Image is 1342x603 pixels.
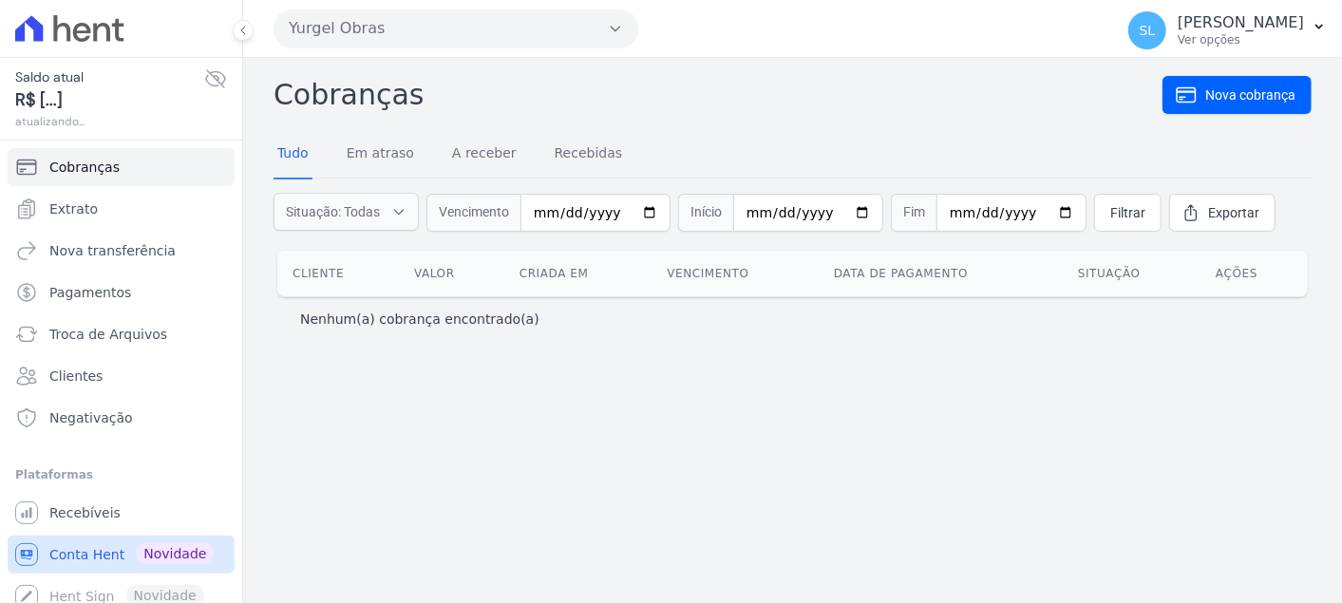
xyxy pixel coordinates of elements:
[8,357,235,395] a: Clientes
[504,251,652,296] th: Criada em
[1140,24,1156,37] span: SL
[15,67,204,87] span: Saldo atual
[15,463,227,486] div: Plataformas
[49,545,124,564] span: Conta Hent
[551,130,627,179] a: Recebidas
[819,251,1063,296] th: Data de pagamento
[300,310,539,329] p: Nenhum(a) cobrança encontrado(a)
[1205,85,1295,104] span: Nova cobrança
[1200,251,1308,296] th: Ações
[8,273,235,311] a: Pagamentos
[286,202,380,221] span: Situação: Todas
[49,367,103,386] span: Clientes
[448,130,520,179] a: A receber
[8,315,235,353] a: Troca de Arquivos
[1094,194,1162,232] a: Filtrar
[891,194,936,232] span: Fim
[136,543,214,564] span: Novidade
[1208,203,1259,222] span: Exportar
[1178,13,1304,32] p: [PERSON_NAME]
[426,194,520,232] span: Vencimento
[1169,194,1276,232] a: Exportar
[1162,76,1312,114] a: Nova cobrança
[49,158,120,177] span: Cobranças
[49,199,98,218] span: Extrato
[8,494,235,532] a: Recebíveis
[8,399,235,437] a: Negativação
[15,87,204,113] span: R$ [...]
[8,148,235,186] a: Cobranças
[1063,251,1200,296] th: Situação
[8,536,235,574] a: Conta Hent Novidade
[274,9,638,47] button: Yurgel Obras
[49,283,131,302] span: Pagamentos
[8,232,235,270] a: Nova transferência
[652,251,819,296] th: Vencimento
[8,190,235,228] a: Extrato
[274,193,419,231] button: Situação: Todas
[49,241,176,260] span: Nova transferência
[399,251,504,296] th: Valor
[277,251,399,296] th: Cliente
[49,325,167,344] span: Troca de Arquivos
[1178,32,1304,47] p: Ver opções
[274,130,312,179] a: Tudo
[343,130,418,179] a: Em atraso
[678,194,733,232] span: Início
[49,408,133,427] span: Negativação
[49,503,121,522] span: Recebíveis
[15,113,204,130] span: atualizando...
[1110,203,1145,222] span: Filtrar
[1113,4,1342,57] button: SL [PERSON_NAME] Ver opções
[274,73,1162,116] h2: Cobranças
